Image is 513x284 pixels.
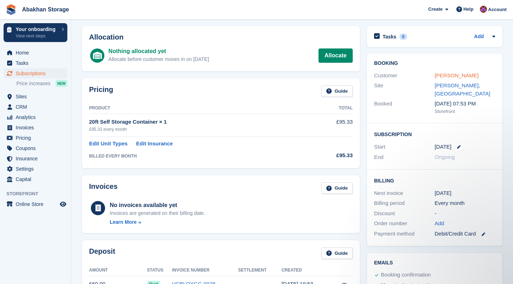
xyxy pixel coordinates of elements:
td: £95.33 [310,114,353,136]
div: £95.33 [310,151,353,160]
div: Start [374,143,435,151]
span: Analytics [16,112,58,122]
th: Created [281,265,330,276]
a: Abakhan Storage [19,4,72,15]
div: Allocate before customer moves in on [DATE] [108,56,209,63]
span: Pricing [16,133,58,143]
th: Status [147,265,172,276]
span: Invoices [16,123,58,133]
a: menu [4,68,67,78]
span: Home [16,48,58,58]
div: Discount [374,210,435,218]
span: Help [463,6,473,13]
span: Settings [16,164,58,174]
a: menu [4,92,67,102]
time: 2025-09-01 00:00:00 UTC [435,143,451,151]
h2: Deposit [89,247,115,259]
a: menu [4,164,67,174]
span: Sites [16,92,58,102]
span: Online Store [16,199,58,209]
span: Tasks [16,58,58,68]
h2: Booking [374,61,495,66]
span: Ongoing [435,154,455,160]
p: View next steps [16,33,58,39]
a: [PERSON_NAME], [GEOGRAPHIC_DATA] [435,82,490,97]
th: Settlement [238,265,281,276]
a: Allocate [318,48,353,63]
span: Insurance [16,154,58,164]
div: NEW [56,80,67,87]
a: Guide [321,86,353,97]
span: Subscriptions [16,68,58,78]
a: [PERSON_NAME] [435,72,478,78]
a: Your onboarding View next steps [4,23,67,42]
a: Learn More [110,218,205,226]
div: Next invoice [374,189,435,197]
a: Guide [321,182,353,194]
span: Coupons [16,143,58,153]
span: Account [488,6,507,13]
a: Preview store [59,200,67,208]
h2: Billing [374,177,495,184]
div: Every month [435,199,495,207]
div: Invoices are generated on their billing date. [110,210,205,217]
h2: Invoices [89,182,118,194]
div: Order number [374,220,435,228]
a: menu [4,174,67,184]
div: Site [374,82,435,98]
div: - [435,210,495,218]
span: Create [428,6,442,13]
a: Guide [321,247,353,259]
h2: Pricing [89,86,113,97]
p: Your onboarding [16,27,58,32]
div: Booking confirmation [381,271,431,279]
div: Billing period [374,199,435,207]
a: menu [4,58,67,68]
h2: Tasks [383,33,397,40]
a: menu [4,48,67,58]
div: £95.33 every month [89,126,310,133]
h2: Emails [374,260,495,266]
div: Learn More [110,218,136,226]
div: [DATE] [435,189,495,197]
a: Add [435,220,444,228]
a: menu [4,133,67,143]
a: Add [474,33,484,41]
div: No invoices available yet [110,201,205,210]
span: Storefront [6,190,71,197]
a: menu [4,123,67,133]
a: menu [4,154,67,164]
a: Price increases NEW [16,79,67,87]
div: Booked [374,100,435,115]
h2: Allocation [89,33,353,41]
a: menu [4,199,67,209]
div: 0 [399,33,408,40]
div: Payment method [374,230,435,238]
span: Price increases [16,80,51,87]
a: menu [4,112,67,122]
div: Debit/Credit Card [435,230,495,238]
a: Edit Insurance [136,140,173,148]
th: Invoice Number [172,265,238,276]
img: William Abakhan [480,6,487,13]
div: [DATE] 07:53 PM [435,100,495,108]
div: Storefront [435,108,495,115]
div: Customer [374,72,435,80]
th: Product [89,103,310,114]
a: menu [4,143,67,153]
div: Nothing allocated yet [108,47,209,56]
img: stora-icon-8386f47178a22dfd0bd8f6a31ec36ba5ce8667c1dd55bd0f319d3a0aa187defe.svg [6,4,16,15]
th: Amount [89,265,147,276]
a: menu [4,102,67,112]
h2: Subscription [374,130,495,138]
a: Edit Unit Types [89,140,128,148]
th: Total [310,103,353,114]
div: 20ft Self Storage Container × 1 [89,118,310,126]
div: BILLED EVERY MONTH [89,153,310,159]
span: CRM [16,102,58,112]
span: Capital [16,174,58,184]
div: End [374,153,435,161]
